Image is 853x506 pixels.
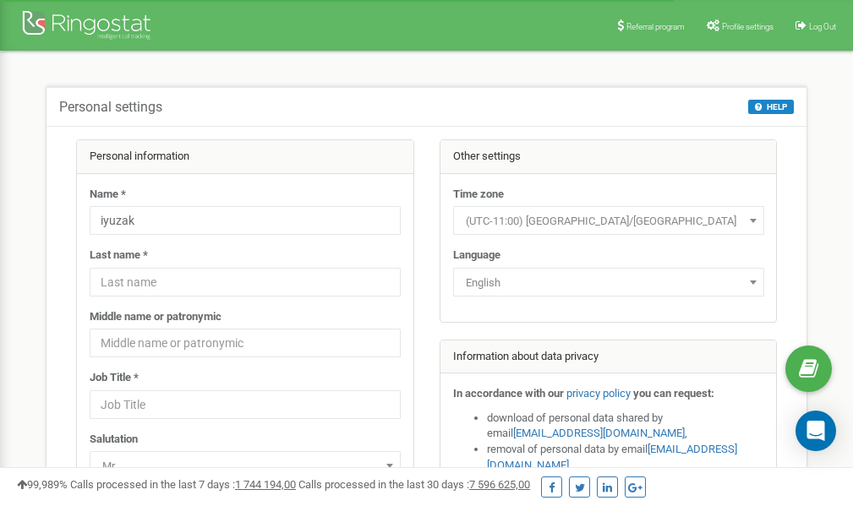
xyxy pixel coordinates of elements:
span: Referral program [626,22,685,31]
u: 7 596 625,00 [469,478,530,491]
li: download of personal data shared by email , [487,411,764,442]
a: [EMAIL_ADDRESS][DOMAIN_NAME] [513,427,685,439]
label: Language [453,248,500,264]
input: Middle name or patronymic [90,329,401,357]
span: Mr. [96,454,395,478]
span: English [459,271,758,295]
div: Open Intercom Messenger [796,411,836,451]
span: Profile settings [722,22,774,31]
div: Other settings [440,140,777,174]
input: Job Title [90,390,401,419]
input: Last name [90,268,401,297]
label: Salutation [90,432,138,448]
span: Calls processed in the last 30 days : [298,478,530,491]
span: English [453,268,764,297]
span: Log Out [809,22,836,31]
span: 99,989% [17,478,68,491]
u: 1 744 194,00 [235,478,296,491]
div: Personal information [77,140,413,174]
label: Last name * [90,248,148,264]
span: (UTC-11:00) Pacific/Midway [453,206,764,235]
span: Mr. [90,451,401,480]
div: Information about data privacy [440,340,777,374]
a: privacy policy [566,387,631,400]
span: (UTC-11:00) Pacific/Midway [459,209,758,233]
label: Middle name or patronymic [90,309,221,325]
span: Calls processed in the last 7 days : [70,478,296,491]
strong: you can request: [633,387,714,400]
strong: In accordance with our [453,387,564,400]
li: removal of personal data by email , [487,442,764,473]
h5: Personal settings [59,100,162,115]
label: Name * [90,187,126,203]
input: Name [90,206,401,235]
label: Time zone [453,187,504,203]
button: HELP [748,100,794,114]
label: Job Title * [90,370,139,386]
